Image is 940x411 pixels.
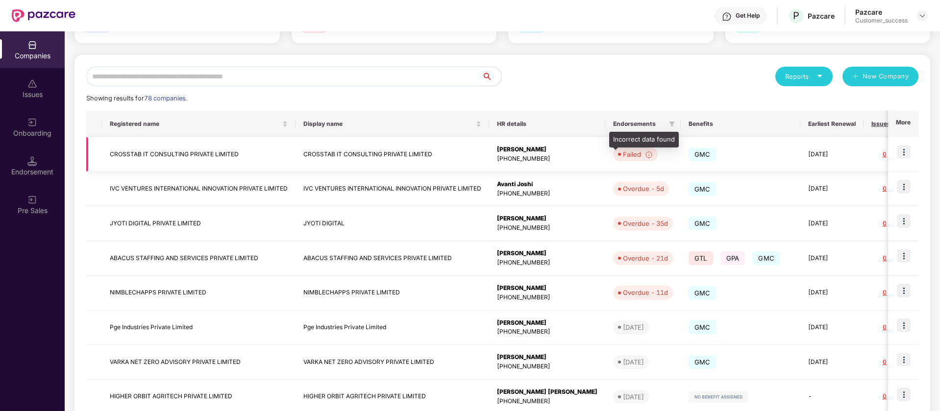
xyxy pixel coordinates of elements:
[497,249,597,258] div: [PERSON_NAME]
[497,214,597,223] div: [PERSON_NAME]
[497,362,597,371] div: [PHONE_NUMBER]
[102,137,296,172] td: CROSSTAB IT CONSULTING PRIVATE LIMITED
[497,223,597,233] div: [PHONE_NUMBER]
[623,149,653,159] div: Failed
[497,293,597,302] div: [PHONE_NUMBER]
[897,214,911,228] img: icon
[110,120,280,128] span: Registered name
[785,72,823,81] div: Reports
[897,353,911,366] img: icon
[800,111,864,137] th: Earliest Renewal
[27,79,37,89] img: svg+xml;base64,PHN2ZyBpZD0iSXNzdWVzX2Rpc2FibGVkIiB4bWxucz0iaHR0cDovL3d3dy53My5vcmcvMjAwMC9zdmciIH...
[497,387,597,397] div: [PERSON_NAME] [PERSON_NAME]
[689,391,748,403] img: svg+xml;base64,PHN2ZyB4bWxucz0iaHR0cDovL3d3dy53My5vcmcvMjAwMC9zdmciIHdpZHRoPSIxMjIiIGhlaWdodD0iMj...
[102,276,296,311] td: NIMBLECHAPPS PRIVATE LIMITED
[689,251,713,265] span: GTL
[871,254,898,263] div: 0
[497,397,597,406] div: [PHONE_NUMBER]
[623,392,644,402] div: [DATE]
[689,217,717,230] span: GMC
[669,121,675,127] span: filter
[481,73,501,80] span: search
[689,147,717,161] span: GMC
[897,145,911,159] img: icon
[102,172,296,207] td: IVC VENTURES INTERNATIONAL INNOVATION PRIVATE LIMITED
[645,151,653,159] img: svg+xml;base64,PHN2ZyBpZD0iSW5mb18tXzMyeDMyIiBkYXRhLW5hbWU9IkluZm8gLSAzMngzMiIgeG1sbnM9Imh0dHA6Ly...
[808,11,835,21] div: Pazcare
[102,206,296,241] td: JYOTI DIGITAL PRIVATE LIMITED
[144,95,187,102] span: 78 companies.
[296,172,489,207] td: IVC VENTURES INTERNATIONAL INNOVATION PRIVATE LIMITED
[871,120,891,128] span: Issues
[12,9,75,22] img: New Pazcare Logo
[27,195,37,205] img: svg+xml;base64,PHN2ZyB3aWR0aD0iMjAiIGhlaWdodD0iMjAiIHZpZXdCb3g9IjAgMCAyMCAyMCIgZmlsbD0ibm9uZSIgeG...
[736,12,760,20] div: Get Help
[720,251,745,265] span: GPA
[871,358,898,367] div: 0
[689,355,717,369] span: GMC
[871,323,898,332] div: 0
[296,311,489,345] td: Pge Industries Private Limited
[623,218,668,228] div: Overdue - 35d
[613,120,665,128] span: Endorsements
[897,180,911,193] img: icon
[852,73,859,81] span: plus
[855,17,908,24] div: Customer_success
[800,276,864,311] td: [DATE]
[609,132,679,147] div: Incorrect data found
[497,318,597,328] div: [PERSON_NAME]
[497,327,597,337] div: [PHONE_NUMBER]
[296,345,489,380] td: VARKA NET ZERO ADVISORY PRIVATE LIMITED
[497,189,597,198] div: [PHONE_NUMBER]
[623,322,644,332] div: [DATE]
[102,345,296,380] td: VARKA NET ZERO ADVISORY PRIVATE LIMITED
[303,120,474,128] span: Display name
[897,387,911,401] img: icon
[296,276,489,311] td: NIMBLECHAPPS PRIVATE LIMITED
[918,12,926,20] img: svg+xml;base64,PHN2ZyBpZD0iRHJvcGRvd24tMzJ4MzIiIHhtbG5zPSJodHRwOi8vd3d3LnczLm9yZy8yMDAwL3N2ZyIgd2...
[623,184,664,193] div: Overdue - 5d
[102,241,296,276] td: ABACUS STAFFING AND SERVICES PRIVATE LIMITED
[897,249,911,263] img: icon
[102,311,296,345] td: Pge Industries Private Limited
[497,180,597,189] div: Avanti Joshi
[296,241,489,276] td: ABACUS STAFFING AND SERVICES PRIVATE LIMITED
[497,145,597,154] div: [PERSON_NAME]
[497,284,597,293] div: [PERSON_NAME]
[497,353,597,362] div: [PERSON_NAME]
[800,241,864,276] td: [DATE]
[667,118,677,130] span: filter
[86,95,187,102] span: Showing results for
[296,137,489,172] td: CROSSTAB IT CONSULTING PRIVATE LIMITED
[871,150,898,159] div: 0
[863,72,909,81] span: New Company
[864,111,906,137] th: Issues
[296,111,489,137] th: Display name
[497,154,597,164] div: [PHONE_NUMBER]
[800,206,864,241] td: [DATE]
[102,111,296,137] th: Registered name
[842,67,918,86] button: plusNew Company
[871,392,898,401] div: 0
[481,67,502,86] button: search
[816,73,823,79] span: caret-down
[897,318,911,332] img: icon
[27,156,37,166] img: svg+xml;base64,PHN2ZyB3aWR0aD0iMTQuNSIgaGVpZ2h0PSIxNC41IiB2aWV3Qm94PSIwIDAgMTYgMTYiIGZpbGw9Im5vbm...
[793,10,799,22] span: P
[296,206,489,241] td: JYOTI DIGITAL
[800,137,864,172] td: [DATE]
[800,172,864,207] td: [DATE]
[871,184,898,193] div: 0
[689,182,717,196] span: GMC
[888,111,918,137] th: More
[497,258,597,267] div: [PHONE_NUMBER]
[897,284,911,297] img: icon
[681,111,800,137] th: Benefits
[752,251,780,265] span: GMC
[871,219,898,228] div: 0
[871,288,898,297] div: 0
[722,12,732,22] img: svg+xml;base64,PHN2ZyBpZD0iSGVscC0zMngzMiIgeG1sbnM9Imh0dHA6Ly93d3cudzMub3JnLzIwMDAvc3ZnIiB3aWR0aD...
[689,286,717,300] span: GMC
[489,111,605,137] th: HR details
[27,40,37,50] img: svg+xml;base64,PHN2ZyBpZD0iQ29tcGFuaWVzIiB4bWxucz0iaHR0cDovL3d3dy53My5vcmcvMjAwMC9zdmciIHdpZHRoPS...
